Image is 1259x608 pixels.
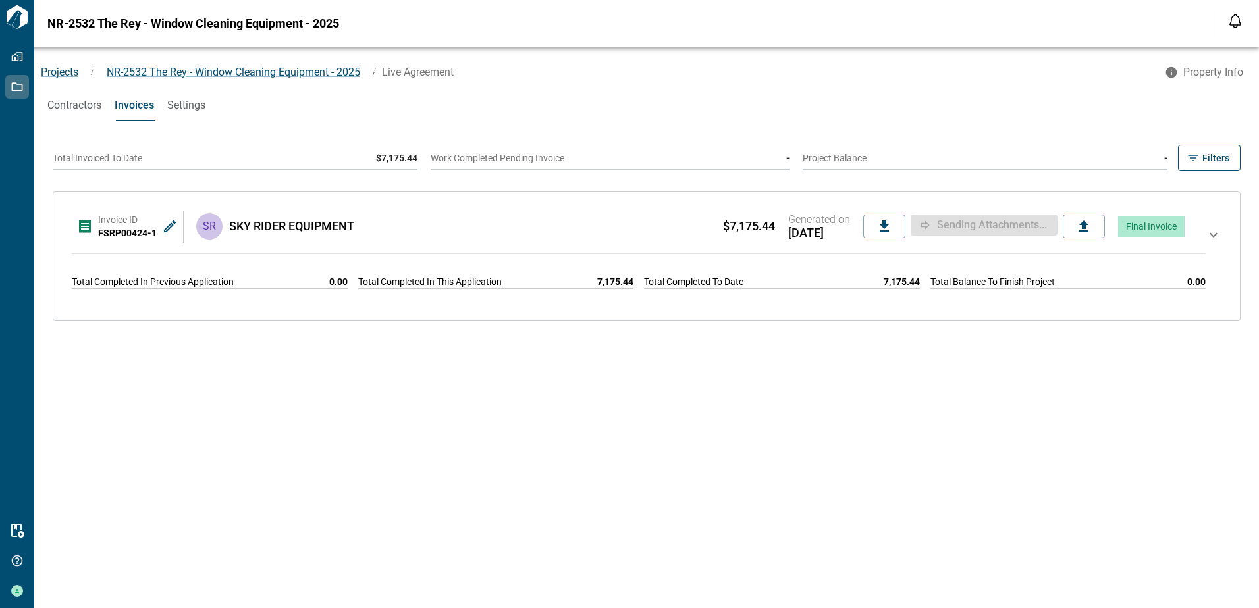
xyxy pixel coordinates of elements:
[376,153,417,163] span: $7,175.44
[1225,11,1246,32] button: Open notification feed
[788,213,850,226] span: Generated on
[98,215,138,225] span: Invoice ID
[431,153,564,163] span: Work Completed Pending Invoice
[1178,145,1241,171] button: Filters
[644,275,743,288] span: Total Completed To Date
[98,228,157,238] span: FSRP00424-1
[597,275,633,288] span: 7,175.44
[34,89,1259,121] div: base tabs
[1157,61,1254,84] button: Property Info
[1214,563,1246,595] iframe: Intercom live chat
[1164,153,1167,163] span: -
[115,99,154,112] span: Invoices
[1183,66,1243,79] span: Property Info
[47,99,101,112] span: Contractors
[788,226,850,240] span: [DATE]
[1187,275,1206,288] span: 0.00
[203,218,216,234] p: SR
[229,220,354,233] span: SKY RIDER EQUIPMENT
[358,275,502,288] span: Total Completed In This Application
[803,153,867,163] span: Project Balance
[786,153,790,163] span: -
[47,17,339,30] span: NR-2532 The Rey - Window Cleaning Equipment - 2025
[34,64,1157,80] nav: breadcrumb
[41,66,78,78] a: Projects
[723,220,775,233] span: $7,175.44
[72,275,234,288] span: Total Completed In Previous Application
[1126,221,1177,232] span: Final Invoice
[53,153,142,163] span: Total Invoiced To Date
[382,66,454,78] span: Live Agreement
[67,203,1227,310] div: Invoice IDFSRP00424-1SRSKY RIDER EQUIPMENT $7,175.44Generated on[DATE]Sending attachments...Final...
[930,275,1055,288] span: Total Balance To Finish Project
[167,99,205,112] span: Settings
[1202,151,1229,165] span: Filters
[107,66,360,78] span: NR-2532 The Rey - Window Cleaning Equipment - 2025
[884,275,920,288] span: 7,175.44
[329,275,348,288] span: 0.00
